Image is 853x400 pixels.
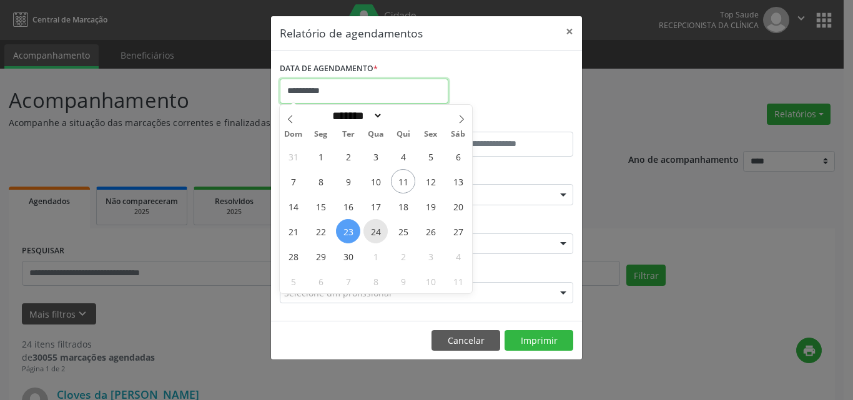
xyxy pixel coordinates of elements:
span: Setembro 10, 2025 [363,169,388,193]
span: Seg [307,130,335,139]
span: Setembro 4, 2025 [391,144,415,168]
span: Setembro 9, 2025 [336,169,360,193]
label: ATÉ [430,112,573,132]
span: Setembro 2, 2025 [336,144,360,168]
button: Imprimir [505,330,573,351]
span: Outubro 4, 2025 [446,244,470,268]
button: Cancelar [431,330,500,351]
span: Setembro 19, 2025 [418,194,443,218]
span: Setembro 21, 2025 [281,219,305,243]
span: Setembro 7, 2025 [281,169,305,193]
span: Qui [390,130,417,139]
span: Setembro 8, 2025 [308,169,333,193]
span: Sáb [445,130,472,139]
h5: Relatório de agendamentos [280,25,423,41]
span: Sex [417,130,445,139]
span: Ter [335,130,362,139]
select: Month [328,109,383,122]
span: Setembro 15, 2025 [308,194,333,218]
span: Outubro 5, 2025 [281,269,305,293]
span: Dom [280,130,307,139]
span: Outubro 7, 2025 [336,269,360,293]
span: Selecione um profissional [284,286,392,300]
span: Outubro 10, 2025 [418,269,443,293]
input: Year [383,109,424,122]
span: Setembro 17, 2025 [363,194,388,218]
span: Setembro 11, 2025 [391,169,415,193]
span: Outubro 3, 2025 [418,244,443,268]
span: Qua [362,130,390,139]
span: Setembro 30, 2025 [336,244,360,268]
span: Setembro 16, 2025 [336,194,360,218]
span: Setembro 29, 2025 [308,244,333,268]
span: Setembro 14, 2025 [281,194,305,218]
span: Outubro 9, 2025 [391,269,415,293]
span: Setembro 23, 2025 [336,219,360,243]
span: Setembro 12, 2025 [418,169,443,193]
span: Outubro 1, 2025 [363,244,388,268]
span: Outubro 11, 2025 [446,269,470,293]
span: Setembro 20, 2025 [446,194,470,218]
span: Setembro 1, 2025 [308,144,333,168]
span: Setembro 13, 2025 [446,169,470,193]
span: Setembro 28, 2025 [281,244,305,268]
span: Agosto 31, 2025 [281,144,305,168]
span: Setembro 25, 2025 [391,219,415,243]
span: Setembro 22, 2025 [308,219,333,243]
span: Setembro 3, 2025 [363,144,388,168]
span: Outubro 8, 2025 [363,269,388,293]
span: Setembro 6, 2025 [446,144,470,168]
span: Setembro 18, 2025 [391,194,415,218]
button: Close [557,16,582,47]
span: Setembro 27, 2025 [446,219,470,243]
label: DATA DE AGENDAMENTO [280,59,378,79]
span: Setembro 5, 2025 [418,144,443,168]
span: Setembro 24, 2025 [363,219,388,243]
span: Outubro 6, 2025 [308,269,333,293]
span: Setembro 26, 2025 [418,219,443,243]
span: Outubro 2, 2025 [391,244,415,268]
